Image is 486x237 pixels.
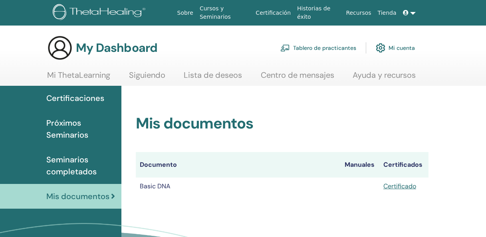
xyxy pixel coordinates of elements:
[136,152,341,178] th: Documento
[184,70,242,86] a: Lista de deseos
[261,70,334,86] a: Centro de mensajes
[174,6,196,20] a: Sobre
[47,35,73,61] img: generic-user-icon.jpg
[343,6,374,20] a: Recursos
[280,44,290,51] img: chalkboard-teacher.svg
[376,41,385,55] img: cog.svg
[136,115,428,133] h2: Mis documentos
[375,6,400,20] a: Tienda
[353,70,416,86] a: Ayuda y recursos
[136,178,341,195] td: Basic DNA
[47,70,110,86] a: Mi ThetaLearning
[129,70,165,86] a: Siguiendo
[376,39,415,57] a: Mi cuenta
[53,4,148,22] img: logo.png
[46,92,104,104] span: Certificaciones
[294,1,343,24] a: Historias de éxito
[252,6,294,20] a: Certificación
[196,1,252,24] a: Cursos y Seminarios
[76,41,157,55] h3: My Dashboard
[46,190,109,202] span: Mis documentos
[46,154,115,178] span: Seminarios completados
[379,152,428,178] th: Certificados
[280,39,356,57] a: Tablero de practicantes
[383,182,416,190] a: Certificado
[46,117,115,141] span: Próximos Seminarios
[341,152,379,178] th: Manuales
